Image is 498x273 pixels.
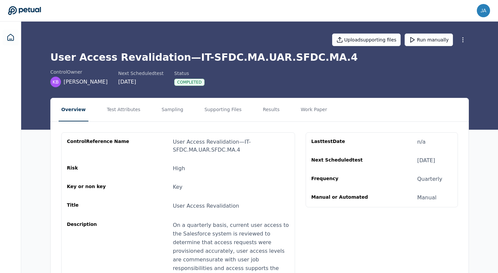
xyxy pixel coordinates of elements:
button: Overview [59,98,88,121]
div: control Reference Name [67,138,130,154]
div: [DATE] [118,78,164,86]
div: Title [67,202,130,210]
span: User Access Revalidation [173,203,239,209]
button: More Options [457,34,469,46]
div: Manual [417,194,436,202]
button: Work Paper [298,98,330,121]
div: Key or non key [67,183,130,191]
div: Manual or Automated [311,194,375,202]
span: [PERSON_NAME] [64,78,108,86]
button: Results [260,98,282,121]
button: Uploadsupporting files [332,34,401,46]
div: Key [173,183,182,191]
img: james+toast@petual.ai [477,4,490,17]
div: Next Scheduled test [118,70,164,77]
a: Dashboard [3,30,19,45]
div: control Owner [50,69,108,75]
div: Next Scheduled test [311,157,375,165]
span: KB [53,79,59,85]
div: [DATE] [417,157,435,165]
div: Frequency [311,175,375,183]
button: Sampling [159,98,186,121]
div: Last test Date [311,138,375,146]
button: Test Attributes [104,98,143,121]
div: n/a [417,138,425,146]
div: Risk [67,165,130,172]
button: Supporting Files [202,98,244,121]
div: User Access Revalidation — IT-SFDC.MA.UAR.SFDC.MA.4 [173,138,289,154]
nav: Tabs [51,98,469,121]
h1: User Access Revalidation — IT-SFDC.MA.UAR.SFDC.MA.4 [50,51,469,63]
div: Completed [174,79,205,86]
div: Status [174,70,205,77]
a: Go to Dashboard [8,6,41,15]
div: Quarterly [417,175,442,183]
div: High [173,165,185,172]
button: Run manually [405,34,453,46]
